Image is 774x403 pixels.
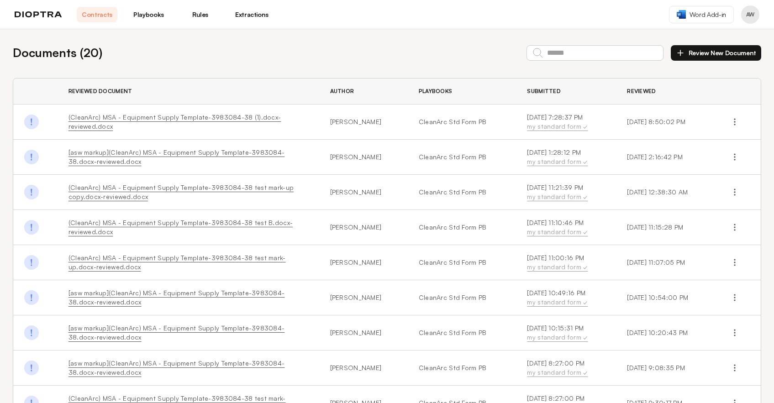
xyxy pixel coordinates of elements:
td: [DATE] 11:21:39 PM [516,175,616,210]
img: Done [24,325,39,340]
td: [DATE] 11:00:16 PM [516,245,616,280]
td: [DATE] 10:54:00 PM [616,280,716,315]
a: [asw markup](CleanArc) MSA - Equipment Supply Template-3983084-38.docx-reviewed.docx [68,359,285,376]
img: logo [15,11,62,18]
img: Done [24,185,39,199]
a: [asw markup](CleanArc) MSA - Equipment Supply Template-3983084-38.docx-reviewed.docx [68,148,285,165]
div: my standard form ✓ [527,298,605,307]
td: [DATE] 11:15:28 PM [616,210,716,245]
span: Word Add-in [690,10,726,19]
a: [asw markup](CleanArc) MSA - Equipment Supply Template-3983084-38.docx-reviewed.docx [68,289,285,306]
a: Playbooks [128,7,169,22]
th: Reviewed [616,79,716,105]
a: CleanArc Std Form PB [419,363,505,372]
td: [DATE] 2:16:42 PM [616,140,716,175]
div: my standard form ✓ [527,122,605,131]
td: [PERSON_NAME] [319,245,408,280]
img: word [677,10,686,19]
a: (CleanArc) MSA - Equipment Supply Template-3983084-38 test mark-up.docx-reviewed.docx [68,254,286,271]
a: Word Add-in [669,6,734,23]
h2: Documents ( 20 ) [13,44,102,62]
a: CleanArc Std Form PB [419,258,505,267]
td: [DATE] 7:28:37 PM [516,105,616,140]
td: [DATE] 10:15:31 PM [516,315,616,351]
a: (CleanArc) MSA - Equipment Supply Template-3983084-38 (1).docx-reviewed.docx [68,113,281,130]
td: [PERSON_NAME] [319,280,408,315]
th: Submitted [516,79,616,105]
a: Contracts [77,7,117,22]
td: [DATE] 8:50:02 PM [616,105,716,140]
td: [PERSON_NAME] [319,210,408,245]
a: [asw markup](CleanArc) MSA - Equipment Supply Template-3983084-38.docx-reviewed.docx [68,324,285,341]
img: Done [24,290,39,305]
a: CleanArc Std Form PB [419,117,505,126]
button: Profile menu [741,5,759,24]
a: CleanArc Std Form PB [419,293,505,302]
a: CleanArc Std Form PB [419,188,505,197]
a: Extractions [232,7,272,22]
th: Author [319,79,408,105]
td: [PERSON_NAME] [319,140,408,175]
div: my standard form ✓ [527,368,605,377]
a: (CleanArc) MSA - Equipment Supply Template-3983084-38 test B.docx-reviewed.docx [68,219,293,236]
td: [PERSON_NAME] [319,315,408,351]
div: my standard form ✓ [527,262,605,272]
td: [PERSON_NAME] [319,175,408,210]
th: Playbooks [408,79,516,105]
td: [DATE] 11:10:46 PM [516,210,616,245]
td: [DATE] 8:27:00 PM [516,351,616,386]
td: [DATE] 12:38:30 AM [616,175,716,210]
div: my standard form ✓ [527,333,605,342]
a: CleanArc Std Form PB [419,223,505,232]
div: my standard form ✓ [527,157,605,166]
img: Done [24,220,39,235]
td: [DATE] 10:20:43 PM [616,315,716,351]
td: [DATE] 9:08:35 PM [616,351,716,386]
div: my standard form ✓ [527,192,605,201]
th: Reviewed Document [58,79,319,105]
a: Rules [180,7,221,22]
div: my standard form ✓ [527,227,605,236]
td: [PERSON_NAME] [319,105,408,140]
a: CleanArc Std Form PB [419,328,505,337]
td: [DATE] 11:07:05 PM [616,245,716,280]
img: Done [24,361,39,375]
td: [PERSON_NAME] [319,351,408,386]
td: [DATE] 1:28:12 PM [516,140,616,175]
img: Done [24,255,39,270]
a: (CleanArc) MSA - Equipment Supply Template-3983084-38 test mark-up copy.docx-reviewed.docx [68,183,294,200]
img: Done [24,150,39,164]
button: Review New Document [671,45,761,61]
img: Done [24,115,39,129]
td: [DATE] 10:49:16 PM [516,280,616,315]
a: CleanArc Std Form PB [419,152,505,162]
